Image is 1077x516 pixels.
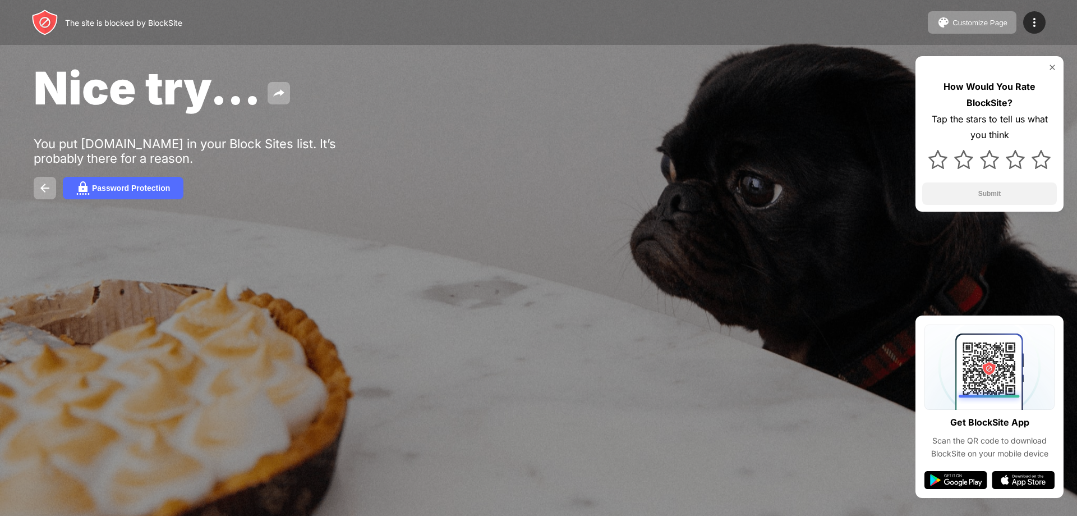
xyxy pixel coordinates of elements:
[1048,63,1057,72] img: rate-us-close.svg
[272,86,286,100] img: share.svg
[950,414,1029,431] div: Get BlockSite App
[924,471,987,489] img: google-play.svg
[31,9,58,36] img: header-logo.svg
[922,79,1057,111] div: How Would You Rate BlockSite?
[1032,150,1051,169] img: star.svg
[1006,150,1025,169] img: star.svg
[924,435,1055,460] div: Scan the QR code to download BlockSite on your mobile device
[92,184,170,193] div: Password Protection
[952,19,1007,27] div: Customize Page
[928,150,947,169] img: star.svg
[954,150,973,169] img: star.svg
[63,177,183,199] button: Password Protection
[980,150,999,169] img: star.svg
[992,471,1055,489] img: app-store.svg
[1028,16,1041,29] img: menu-icon.svg
[922,111,1057,144] div: Tap the stars to tell us what you think
[34,61,261,115] span: Nice try...
[65,18,182,28] div: The site is blocked by BlockSite
[928,11,1016,34] button: Customize Page
[922,182,1057,205] button: Submit
[937,16,950,29] img: pallet.svg
[38,181,52,195] img: back.svg
[34,136,380,166] div: You put [DOMAIN_NAME] in your Block Sites list. It’s probably there for a reason.
[924,325,1055,410] img: qrcode.svg
[76,181,90,195] img: password.svg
